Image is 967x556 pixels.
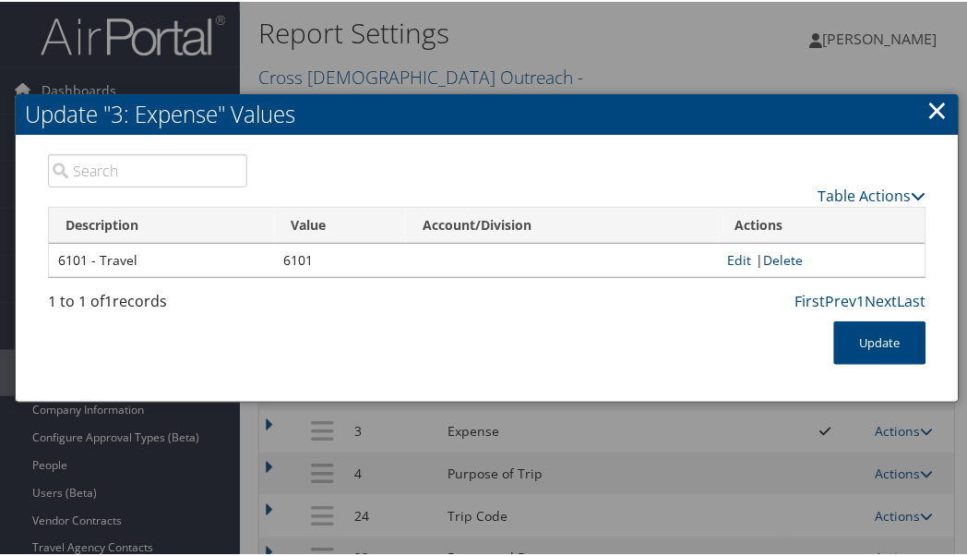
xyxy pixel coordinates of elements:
[49,242,274,275] td: 6101 - Travel
[16,92,959,133] h2: Update "3: Expense" Values
[274,242,406,275] td: 6101
[719,242,925,275] td: |
[818,184,926,204] a: Table Actions
[406,206,719,242] th: Account/Division: activate to sort column ascending
[866,289,898,309] a: Next
[274,206,406,242] th: Value: activate to sort column ascending
[764,249,804,267] a: Delete
[927,90,949,127] a: ×
[898,289,926,309] a: Last
[834,320,926,363] button: Update
[49,206,274,242] th: Description: activate to sort column descending
[826,289,857,309] a: Prev
[719,206,925,242] th: Actions
[857,289,866,309] a: 1
[104,289,113,309] span: 1
[48,152,247,186] input: Search
[795,289,826,309] a: First
[728,249,752,267] a: Edit
[48,288,247,320] div: 1 to 1 of records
